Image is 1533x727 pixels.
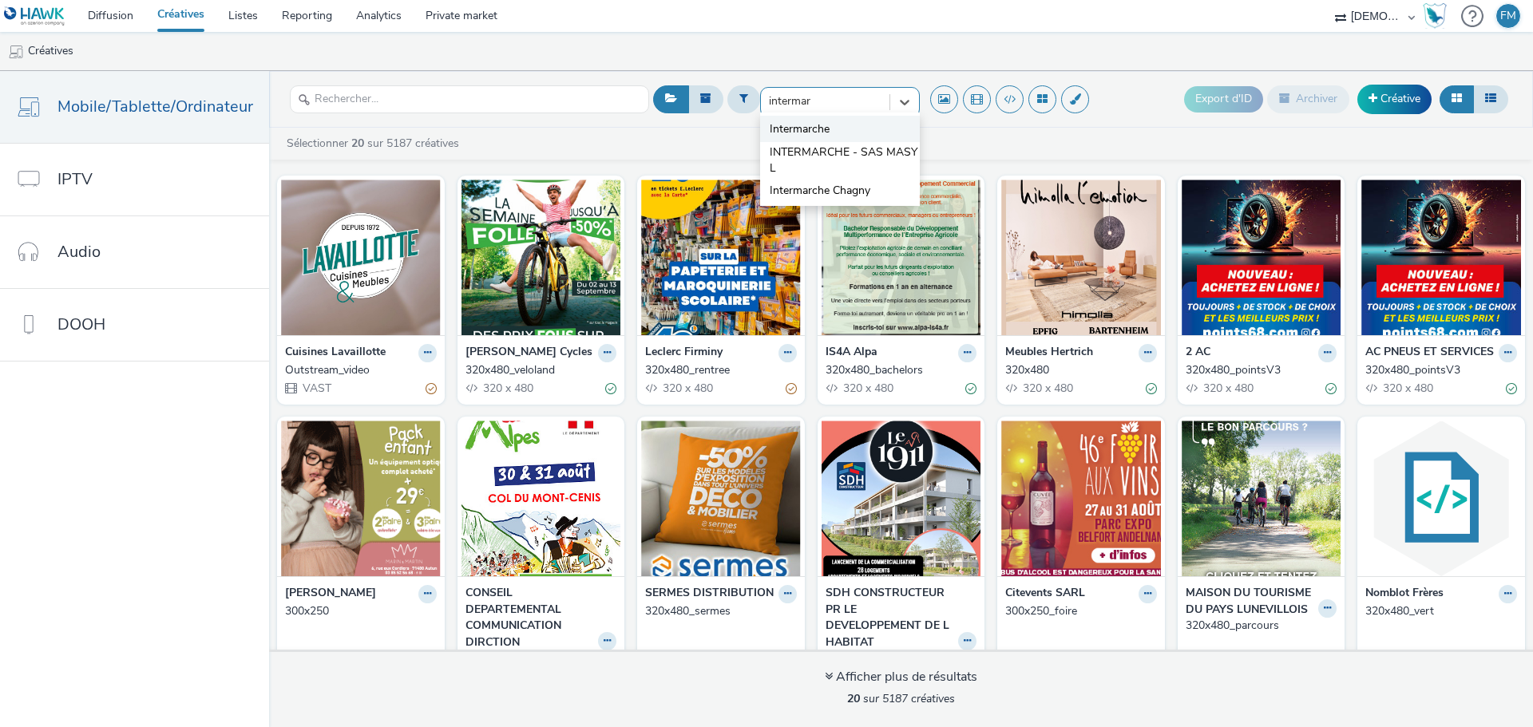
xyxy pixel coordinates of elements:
span: 320 x 480 [1381,381,1433,396]
img: 320x480_1911 visual [822,421,981,576]
a: 320x480 [1005,362,1157,378]
img: 320x480_rentree visual [641,180,801,335]
span: DOOH [57,313,105,336]
span: sur 5187 créatives [847,691,955,706]
div: 320x480_rentree [645,362,790,378]
img: 300x250_foire visual [1001,421,1161,576]
strong: AC PNEUS ET SERVICES [1365,344,1494,362]
button: Export d'ID [1184,86,1263,112]
strong: SDH CONSTRUCTEUR PR LE DEVELOPPEMENT DE L HABITAT [826,585,955,650]
img: 320x480_sermes visual [641,421,801,576]
span: INTERMARCHE - SAS MASYL [770,144,920,177]
span: Mobile/Tablette/Ordinateur [57,95,253,118]
a: 320x480_sermes [645,603,797,619]
strong: 20 [847,691,860,706]
span: 320 x 480 [481,381,533,396]
strong: Leclerc Firminy [645,344,723,362]
a: 320x480_veloland [465,362,617,378]
div: Valide [605,380,616,397]
span: Intermarche [770,121,830,137]
a: 320x480_bachelors [826,362,977,378]
div: 320x480_veloland [465,362,611,378]
div: 300x250_foire [1005,603,1151,619]
div: 300x250 [285,603,430,619]
div: Valide [1146,380,1157,397]
span: Intermarche Chagny [770,183,870,199]
strong: [PERSON_NAME] [285,585,376,603]
button: Archiver [1267,85,1349,113]
div: 320x480_parcours [1186,618,1331,634]
button: Grille [1440,85,1474,113]
div: 320x480_pointsV3 [1365,362,1511,378]
img: Outstream_video visual [281,180,441,335]
img: 320x480_pointsV3 visual [1182,180,1341,335]
span: 320 x 480 [1202,381,1254,396]
img: 320x480_bachelors visual [822,180,981,335]
a: 320x480_vert [1365,603,1517,619]
a: 320x480_rentree [645,362,797,378]
a: 320x480_parcours [1186,618,1337,634]
strong: IS4A Alpa [826,344,877,362]
strong: Nomblot Frères [1365,585,1444,603]
a: Hawk Academy [1423,3,1453,29]
strong: MAISON DU TOURISME DU PAYS LUNEVILLOIS [1186,585,1315,618]
div: Afficher plus de résultats [825,668,977,686]
img: mobile [8,44,24,60]
a: Créative [1357,85,1432,113]
a: 320x480_pointsV3 [1186,362,1337,378]
a: Outstream_video [285,362,437,378]
strong: [PERSON_NAME] Cycles [465,344,592,362]
img: 320x480_pointsV3 visual [1361,180,1521,335]
img: 320x480 visual [1001,180,1161,335]
div: Valide [1506,380,1517,397]
div: 320x480_bachelors [826,362,971,378]
strong: 20 [351,136,364,151]
img: Hawk Academy [1423,3,1447,29]
div: Partiellement valide [426,380,437,397]
span: 320 x 480 [1021,381,1073,396]
span: 320 x 480 [661,381,713,396]
span: Audio [57,240,101,263]
div: Valide [1325,380,1337,397]
img: 320x480_veloland visual [461,180,621,335]
span: VAST [301,381,331,396]
strong: Meubles Hertrich [1005,344,1093,362]
div: 320x480_sermes [645,603,790,619]
div: FM [1500,4,1516,28]
strong: 2 AC [1186,344,1210,362]
input: Rechercher... [290,85,649,113]
img: 320x480_vert visual [1361,421,1521,576]
div: Outstream_video [285,362,430,378]
img: 320x480_alpes visual [461,421,621,576]
img: undefined Logo [4,6,65,26]
strong: Cuisines Lavaillotte [285,344,386,362]
span: IPTV [57,168,93,191]
div: 320x480 [1005,362,1151,378]
div: 320x480_pointsV3 [1186,362,1331,378]
strong: CONSEIL DEPARTEMENTAL COMMUNICATION DIRCTION [465,585,595,650]
strong: SERMES DISTRIBUTION [645,585,774,603]
strong: Citevents SARL [1005,585,1085,603]
div: 320x480_vert [1365,603,1511,619]
button: Liste [1473,85,1508,113]
div: Valide [965,380,976,397]
div: Partiellement valide [786,380,797,397]
a: 300x250_foire [1005,603,1157,619]
a: 320x480_pointsV3 [1365,362,1517,378]
img: 320x480_parcours visual [1182,421,1341,576]
img: 300x250 visual [281,421,441,576]
a: 300x250 [285,603,437,619]
a: Sélectionner sur 5187 créatives [285,136,465,151]
span: 320 x 480 [842,381,893,396]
